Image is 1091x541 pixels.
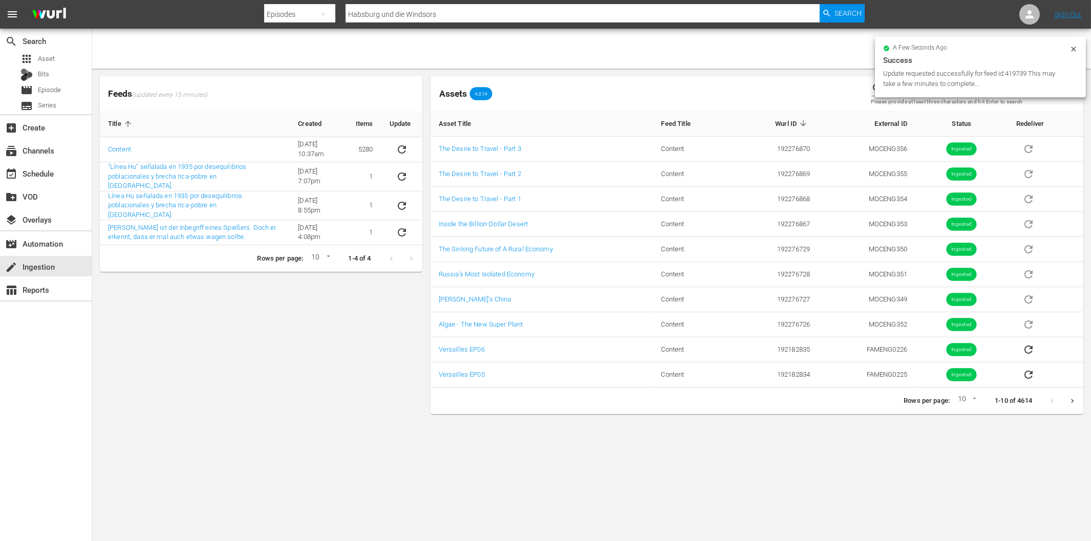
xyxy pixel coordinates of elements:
span: Series [38,100,56,111]
th: Items [348,111,381,137]
p: 1-10 of 4614 [995,396,1032,406]
th: Redeliver [1008,111,1083,137]
td: Content [653,137,731,162]
table: sticky table [431,111,1083,387]
span: Wurl ID [775,119,810,128]
span: Asset is in future lineups. Remove all episodes that contain this asset before redelivering [1016,270,1041,277]
a: "Línea Hu" señalada en 1935 por desequilibrios poblacionales y brecha rica-pobre en [GEOGRAPHIC_D... [108,163,246,189]
td: Content [653,312,731,337]
a: Algae - The New Super Plant [439,320,523,328]
a: [PERSON_NAME] ist der Inbegriff eines Spießers. Doch er erkennt, dass er mal auch etwas wagen sol... [108,224,276,241]
td: 192276726 [731,312,818,337]
span: Title [108,119,135,128]
span: Episode [38,85,61,95]
span: Asset is in future lineups. Remove all episodes that contain this asset before redelivering [1016,295,1041,302]
span: Ingestion [5,261,17,273]
table: sticky table [100,111,422,245]
td: [DATE] 8:55pm [290,191,348,221]
span: 4,614 [470,91,493,97]
td: Content [653,162,731,187]
td: MOCENG355 [818,162,915,187]
a: Inside the Billion-Dollar Desert [439,220,528,228]
span: VOD [5,191,17,203]
td: 5280 [348,137,381,162]
span: Ingested [947,296,977,304]
span: Bits [38,69,49,79]
td: Content [653,212,731,237]
span: Automation [5,238,17,250]
a: Versailles EP06 [439,345,485,353]
div: Update requested successfully for feed id:419739 This may take a few minutes to complete... [883,69,1067,89]
td: 192276869 [731,162,818,187]
td: 192182834 [731,362,818,387]
td: Content [653,362,731,387]
td: MOCENG354 [818,187,915,212]
td: Content [653,262,731,287]
span: Assets [439,89,467,99]
td: FAMENG0225 [818,362,915,387]
td: [DATE] 7:07pm [290,162,348,191]
a: The Desire to Travel - Part 2 [439,170,521,178]
td: MOCENG356 [818,137,915,162]
span: Asset [20,53,33,65]
p: 1-4 of 4 [349,254,371,264]
span: (updated every 15 minutes) [132,91,207,99]
a: The Desire to Travel - Part 1 [439,195,521,203]
p: Rows per page: [904,396,950,406]
span: Reports [5,284,17,296]
th: External ID [818,111,915,137]
a: The Sinking Future of A Rural Economy [439,245,553,253]
span: Ingested [947,221,977,228]
span: Asset Title [439,119,485,128]
a: Línea Hu señalada en 1935 por desequilibrios poblacionales y brecha rica-pobre en [GEOGRAPHIC_DATA]. [108,192,242,219]
td: 1 [348,220,381,245]
td: MOCENG350 [818,237,915,262]
th: Update [381,111,422,137]
td: 1 [348,191,381,221]
td: Content [653,287,731,312]
span: menu [6,8,18,20]
span: Created [298,119,335,128]
td: MOCENG353 [818,212,915,237]
span: Series [20,100,33,112]
button: Search [820,4,865,23]
th: Feed Title [653,111,731,137]
span: Ingested [947,371,977,379]
th: Status [915,111,1008,137]
span: a few seconds ago [893,44,948,52]
span: Ingested [947,321,977,329]
span: Ingested [947,271,977,278]
td: Content [653,237,731,262]
span: Asset is in future lineups. Remove all episodes that contain this asset before redelivering [1016,320,1041,328]
span: Asset is in future lineups. Remove all episodes that contain this asset before redelivering [1016,194,1041,202]
span: Create [5,122,17,134]
td: 192276867 [731,212,818,237]
td: 192182835 [731,337,818,362]
a: Sign Out [1055,10,1081,18]
td: MOCENG351 [818,262,915,287]
td: Content [653,187,731,212]
td: 192276868 [731,187,818,212]
p: Rows per page: [257,254,303,264]
span: Asset [38,54,55,64]
span: Asset is in future lineups. Remove all episodes that contain this asset before redelivering [1016,245,1041,252]
img: ans4CAIJ8jUAAAAAAAAAAAAAAAAAAAAAAAAgQb4GAAAAAAAAAAAAAAAAAAAAAAAAJMjXAAAAAAAAAAAAAAAAAAAAAAAAgAT5G... [25,3,74,27]
span: Ingested [947,170,977,178]
div: 10 [307,251,332,267]
td: 1 [348,162,381,191]
a: [PERSON_NAME]'s China [439,295,511,303]
span: Ingested [947,145,977,153]
span: Search [5,35,17,48]
a: Russia's Most Isolated Economy [439,270,534,278]
div: Bits [20,69,33,81]
td: 192276728 [731,262,818,287]
span: Ingested [947,246,977,253]
div: Success [883,54,1078,67]
span: Ingested [947,196,977,203]
td: MOCENG349 [818,287,915,312]
td: 192276870 [731,137,818,162]
span: Ingested [947,346,977,354]
span: Feeds [100,85,422,102]
td: Content [653,337,731,362]
span: Asset is in future lineups. Remove all episodes that contain this asset before redelivering [1016,220,1041,227]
